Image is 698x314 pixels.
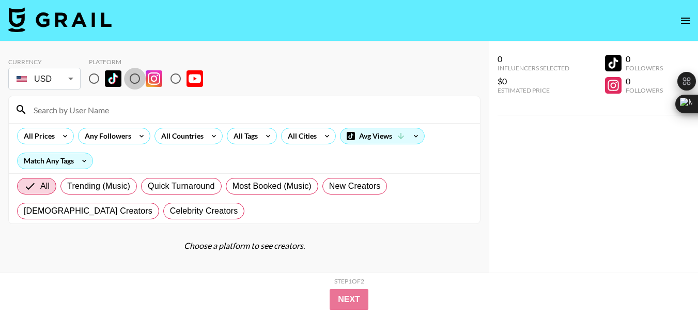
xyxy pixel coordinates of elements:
[626,76,663,86] div: 0
[148,180,215,192] span: Quick Turnaround
[282,128,319,144] div: All Cities
[18,153,92,169] div: Match Any Tags
[27,101,474,118] input: Search by User Name
[227,128,260,144] div: All Tags
[146,70,162,87] img: Instagram
[24,205,152,217] span: [DEMOGRAPHIC_DATA] Creators
[626,64,663,72] div: Followers
[498,76,569,86] div: $0
[340,128,424,144] div: Avg Views
[334,277,364,285] div: Step 1 of 2
[232,180,312,192] span: Most Booked (Music)
[40,180,50,192] span: All
[105,70,121,87] img: TikTok
[8,241,480,251] div: Choose a platform to see creators.
[329,180,381,192] span: New Creators
[626,86,663,94] div: Followers
[8,58,81,66] div: Currency
[330,289,368,310] button: Next
[89,58,211,66] div: Platform
[67,180,130,192] span: Trending (Music)
[170,205,238,217] span: Celebrity Creators
[10,70,79,88] div: USD
[626,54,663,64] div: 0
[498,86,569,94] div: Estimated Price
[18,128,57,144] div: All Prices
[646,262,686,302] iframe: Drift Widget Chat Controller
[79,128,133,144] div: Any Followers
[498,54,569,64] div: 0
[675,10,696,31] button: open drawer
[8,7,112,32] img: Grail Talent
[187,70,203,87] img: YouTube
[498,64,569,72] div: Influencers Selected
[155,128,206,144] div: All Countries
